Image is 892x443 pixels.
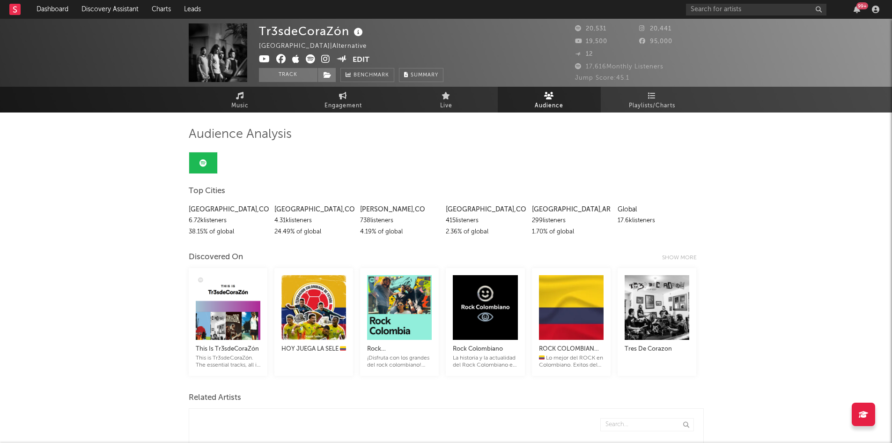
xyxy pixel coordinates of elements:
[854,6,860,13] button: 99+
[453,334,517,369] a: Rock ColombianoLa historia y la actualidad del Rock Colombiano en una sola Play List.
[231,100,249,112] span: Music
[575,75,629,81] span: Jump Score: 45.1
[196,355,260,369] div: This is Tr3sdeCoraZón. The essential tracks, all in one playlist.
[259,68,317,82] button: Track
[395,87,498,113] a: Live
[259,23,365,39] div: Tr3sdeCoraZón
[575,38,607,45] span: 19,500
[196,334,260,369] a: This Is Tr3sdeCoraZónThis is Tr3sdeCoraZón. The essential tracks, all in one playlist.
[360,215,439,226] div: 738 listeners
[259,41,377,52] div: [GEOGRAPHIC_DATA] | Alternative
[274,204,353,215] div: [GEOGRAPHIC_DATA] , CO
[281,344,346,355] div: HOY JUEGA LA SELE 🇨🇴
[575,64,663,70] span: 17,616 Monthly Listeners
[446,204,524,215] div: [GEOGRAPHIC_DATA] , CO
[340,68,394,82] a: Benchmark
[453,344,517,355] div: Rock Colombiano
[856,2,868,9] div: 99 +
[189,87,292,113] a: Music
[618,204,696,215] div: Global
[498,87,601,113] a: Audience
[539,334,604,369] a: ROCK COLOMBIANO 🇨🇴🇨🇴 Lo mejor del ROCK en Colombiano. Exitos del rock de [GEOGRAPHIC_DATA] 2025. ...
[539,355,604,369] div: 🇨🇴 Lo mejor del ROCK en Colombiano. Exitos del rock de [GEOGRAPHIC_DATA] 2025. Playlist con un mi...
[292,87,395,113] a: Engagement
[446,215,524,226] div: 415 listeners
[274,226,353,238] div: 24.49 % of global
[600,418,694,431] input: Search...
[274,215,353,226] div: 4.31k listeners
[453,355,517,369] div: La historia y la actualidad del Rock Colombiano en una sola Play List.
[411,73,438,78] span: Summary
[367,334,432,369] a: Rock [GEOGRAPHIC_DATA]¡Disfruta con los grandes del rock colombiano! Foto: Pirineos en [PERSON_NAME]
[360,226,439,238] div: 4.19 % of global
[189,129,292,140] span: Audience Analysis
[532,226,611,238] div: 1.70 % of global
[196,344,260,355] div: This Is Tr3sdeCoraZón
[625,344,689,355] div: Tres De Corazon
[686,4,826,15] input: Search for artists
[367,344,432,355] div: Rock [GEOGRAPHIC_DATA]
[662,252,704,263] div: Show more
[354,70,389,81] span: Benchmark
[601,87,704,113] a: Playlists/Charts
[353,54,369,66] button: Edit
[618,215,696,226] div: 17.6k listeners
[367,355,432,369] div: ¡Disfruta con los grandes del rock colombiano! Foto: Pirineos en [PERSON_NAME]
[189,226,267,238] div: 38.15 % of global
[360,204,439,215] div: [PERSON_NAME] , CO
[629,100,675,112] span: Playlists/Charts
[639,38,672,45] span: 95,000
[281,334,346,362] a: HOY JUEGA LA SELE 🇨🇴
[532,204,611,215] div: [GEOGRAPHIC_DATA] , AR
[639,26,671,32] span: 20,441
[189,392,241,404] span: Related Artists
[189,204,267,215] div: [GEOGRAPHIC_DATA] , CO
[446,226,524,238] div: 2.36 % of global
[575,51,593,57] span: 12
[189,215,267,226] div: 6.72k listeners
[532,215,611,226] div: 299 listeners
[189,252,243,263] div: Discovered On
[189,186,225,197] span: Top Cities
[539,344,604,355] div: ROCK COLOMBIANO 🇨🇴
[440,100,452,112] span: Live
[625,334,689,362] a: Tres De Corazon
[535,100,563,112] span: Audience
[324,100,362,112] span: Engagement
[575,26,606,32] span: 20,531
[399,68,443,82] button: Summary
